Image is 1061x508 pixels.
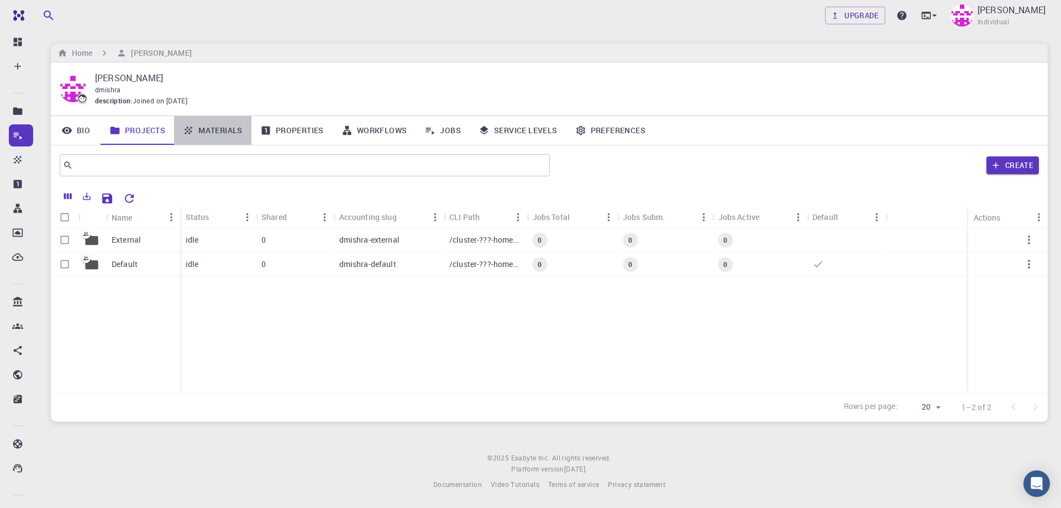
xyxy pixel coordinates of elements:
[511,464,564,475] span: Platform version
[251,116,333,145] a: Properties
[180,206,256,228] div: Status
[491,479,539,490] a: Video Tutorials
[533,206,570,228] div: Jobs Total
[510,208,527,226] button: Menu
[186,206,209,228] div: Status
[1030,208,1048,226] button: Menu
[9,10,24,21] img: logo
[95,96,133,107] span: description :
[617,206,713,228] div: Jobs Subm.
[713,206,807,228] div: Jobs Active
[59,187,77,205] button: Columns
[316,208,334,226] button: Menu
[339,234,400,245] p: dmishra-external
[719,235,732,245] span: 0
[127,47,191,59] h6: [PERSON_NAME]
[444,206,527,228] div: CLI Path
[511,453,550,462] span: Exabyte Inc.
[261,234,266,245] p: 0
[261,206,287,228] div: Shared
[433,479,482,490] a: Documentation
[209,208,227,226] button: Sort
[95,85,121,94] span: dmishra
[333,116,416,145] a: Workflows
[67,47,92,59] h6: Home
[101,116,174,145] a: Projects
[902,399,944,415] div: 20
[261,259,266,270] p: 0
[807,206,886,228] div: Default
[112,259,138,270] p: Default
[968,207,1048,228] div: Actions
[548,480,599,489] span: Terms of service
[962,402,991,413] p: 1–2 of 2
[511,453,550,464] a: Exabyte Inc.
[608,479,665,490] a: Privacy statement
[186,259,199,270] p: idle
[77,187,96,205] button: Export
[974,207,1001,228] div: Actions
[162,208,180,226] button: Menu
[868,208,886,226] button: Menu
[449,259,522,270] p: /cluster-???-home/dmishra/dmishra-default
[812,206,838,228] div: Default
[978,17,1009,28] span: Individual
[339,206,397,228] div: Accounting slug
[825,7,885,24] a: Upgrade
[238,208,256,226] button: Menu
[986,156,1039,174] button: Create
[564,464,587,475] a: [DATE].
[186,234,199,245] p: idle
[491,480,539,489] span: Video Tutorials
[552,453,611,464] span: All rights reserved.
[533,260,546,269] span: 0
[951,4,973,27] img: Dhirendra Mishra
[118,187,140,210] button: Reset Explorer Settings
[487,453,511,464] span: © 2025
[449,206,480,228] div: CLI Path
[789,208,807,226] button: Menu
[1023,470,1050,497] div: Open Intercom Messenger
[470,116,566,145] a: Service Levels
[397,208,414,226] button: Sort
[533,235,546,245] span: 0
[548,479,599,490] a: Terms of service
[133,96,187,107] span: Joined on [DATE]
[449,234,522,245] p: /cluster-???-home/dmishra/dmishra-external
[608,480,665,489] span: Privacy statement
[566,116,654,145] a: Preferences
[564,464,587,473] span: [DATE] .
[287,208,304,226] button: Sort
[78,207,106,228] div: Icon
[844,401,898,413] p: Rows per page:
[978,3,1046,17] p: [PERSON_NAME]
[51,116,101,145] a: Bio
[600,208,617,226] button: Menu
[624,235,637,245] span: 0
[623,206,665,228] div: Jobs Subm.
[96,187,118,210] button: Save Explorer Settings
[22,8,62,18] span: Support
[256,206,334,228] div: Shared
[174,116,251,145] a: Materials
[339,259,396,270] p: dmishra-default
[55,47,194,59] nav: breadcrumb
[695,208,713,226] button: Menu
[426,208,444,226] button: Menu
[112,207,133,228] div: Name
[334,206,444,228] div: Accounting slug
[527,206,618,228] div: Jobs Total
[95,71,1030,85] p: [PERSON_NAME]
[624,260,637,269] span: 0
[718,206,760,228] div: Jobs Active
[133,208,150,226] button: Sort
[433,480,482,489] span: Documentation
[112,234,141,245] p: External
[416,116,470,145] a: Jobs
[106,207,180,228] div: Name
[719,260,732,269] span: 0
